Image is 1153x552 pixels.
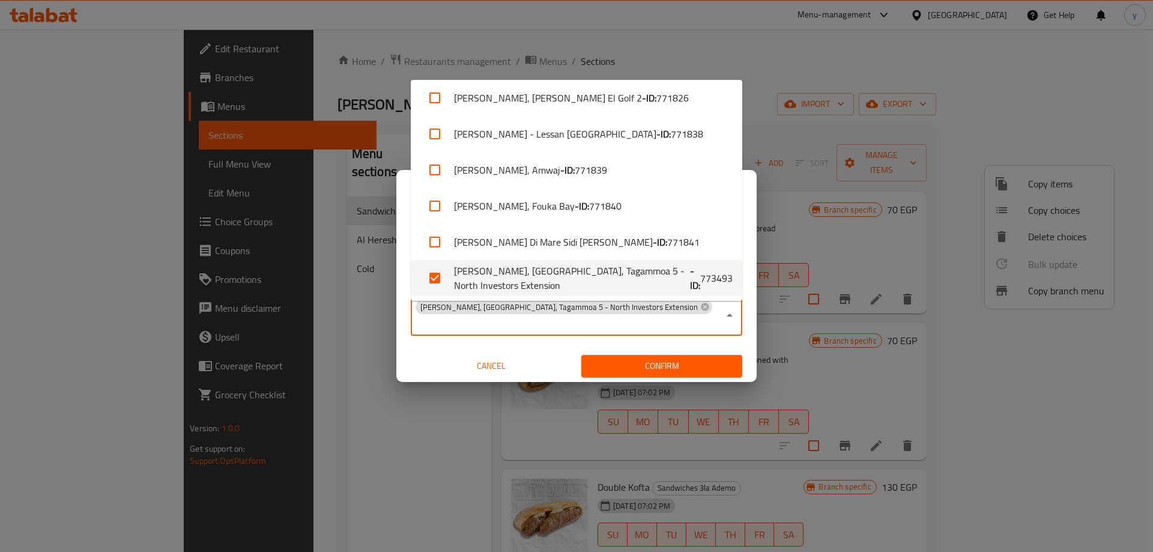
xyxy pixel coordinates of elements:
[416,302,703,313] span: [PERSON_NAME], [GEOGRAPHIC_DATA], Tagammoa 5 - North Investors Extension
[581,355,742,377] button: Confirm
[591,359,733,374] span: Confirm
[411,224,742,260] li: [PERSON_NAME] Di Mare Sidi [PERSON_NAME]
[690,264,700,293] b: - ID:
[671,127,703,141] span: 771838
[575,163,607,177] span: 771839
[575,199,589,213] b: - ID:
[721,307,738,324] button: Close
[411,80,742,116] li: [PERSON_NAME], [PERSON_NAME] El Golf 2
[411,116,742,152] li: [PERSON_NAME] - Lessan [GEOGRAPHIC_DATA]
[656,127,671,141] b: - ID:
[642,91,656,105] b: - ID:
[667,235,700,249] span: 771841
[589,199,622,213] span: 771840
[653,235,667,249] b: - ID:
[416,300,712,314] div: [PERSON_NAME], [GEOGRAPHIC_DATA], Tagammoa 5 - North Investors Extension
[656,91,689,105] span: 771826
[411,152,742,188] li: [PERSON_NAME], Amwaj
[411,355,572,377] button: Cancel
[411,188,742,224] li: [PERSON_NAME], Fouka Bay
[560,163,575,177] b: - ID:
[411,260,742,296] li: [PERSON_NAME], [GEOGRAPHIC_DATA], Tagammoa 5 - North Investors Extension
[700,271,733,285] span: 773493
[416,359,567,374] span: Cancel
